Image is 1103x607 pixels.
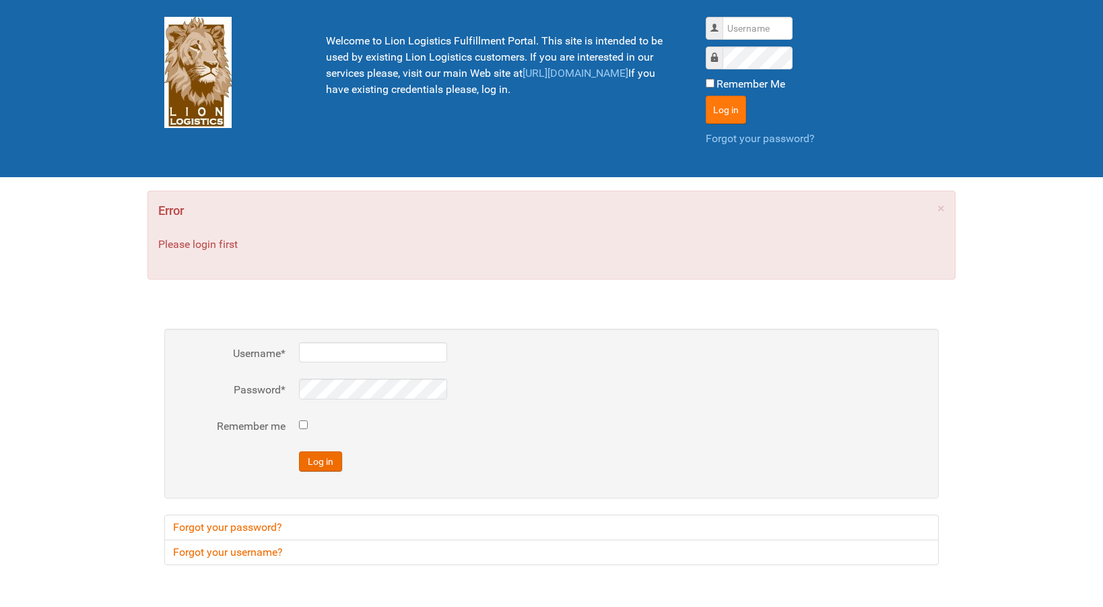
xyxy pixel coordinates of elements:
a: Forgot your password? [706,132,815,145]
label: Password [719,51,720,51]
img: Lion Logistics [164,17,232,128]
label: Password [178,382,286,398]
p: Welcome to Lion Logistics Fulfillment Portal. This site is intended to be used by existing Lion L... [326,33,672,98]
input: Username [723,17,793,40]
a: Forgot your password? [164,515,939,540]
a: [URL][DOMAIN_NAME] [523,67,628,79]
label: Username [719,21,720,22]
button: Log in [299,451,342,472]
label: Remember Me [716,76,785,92]
label: Username [178,346,286,362]
p: Please login first [158,236,945,253]
a: Forgot your username? [164,540,939,565]
label: Remember me [178,418,286,435]
button: Log in [706,96,746,124]
a: × [937,201,945,215]
a: Lion Logistics [164,65,232,78]
h4: Error [158,201,945,220]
